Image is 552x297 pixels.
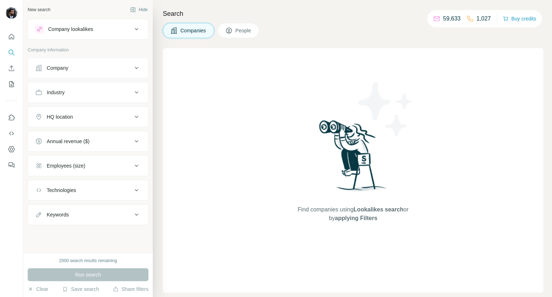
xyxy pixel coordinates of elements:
[353,77,418,142] img: Surfe Illustration - Stars
[47,64,68,72] div: Company
[28,206,148,223] button: Keywords
[335,215,377,221] span: applying Filters
[28,285,48,293] button: Clear
[47,162,85,169] div: Employees (size)
[28,84,148,101] button: Industry
[6,143,17,156] button: Dashboard
[47,113,73,120] div: HQ location
[503,14,536,24] button: Buy credits
[47,211,69,218] div: Keywords
[28,59,148,77] button: Company
[28,182,148,199] button: Technologies
[48,26,93,33] div: Company lookalikes
[6,78,17,91] button: My lists
[443,14,461,23] p: 59,633
[28,133,148,150] button: Annual revenue ($)
[125,4,153,15] button: Hide
[47,89,65,96] div: Industry
[28,6,50,13] div: New search
[295,205,410,223] span: Find companies using or by
[6,7,17,19] img: Avatar
[28,108,148,125] button: HQ location
[6,159,17,172] button: Feedback
[59,257,117,264] div: 2000 search results remaining
[28,47,148,53] p: Company information
[47,187,76,194] div: Technologies
[6,111,17,124] button: Use Surfe on LinkedIn
[28,157,148,174] button: Employees (size)
[6,30,17,43] button: Quick start
[113,285,148,293] button: Share filters
[6,46,17,59] button: Search
[62,285,99,293] button: Save search
[354,206,404,213] span: Lookalikes search
[28,20,148,38] button: Company lookalikes
[6,127,17,140] button: Use Surfe API
[235,27,252,34] span: People
[163,9,543,19] h4: Search
[477,14,491,23] p: 1,027
[316,118,391,198] img: Surfe Illustration - Woman searching with binoculars
[6,62,17,75] button: Enrich CSV
[47,138,89,145] div: Annual revenue ($)
[180,27,207,34] span: Companies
